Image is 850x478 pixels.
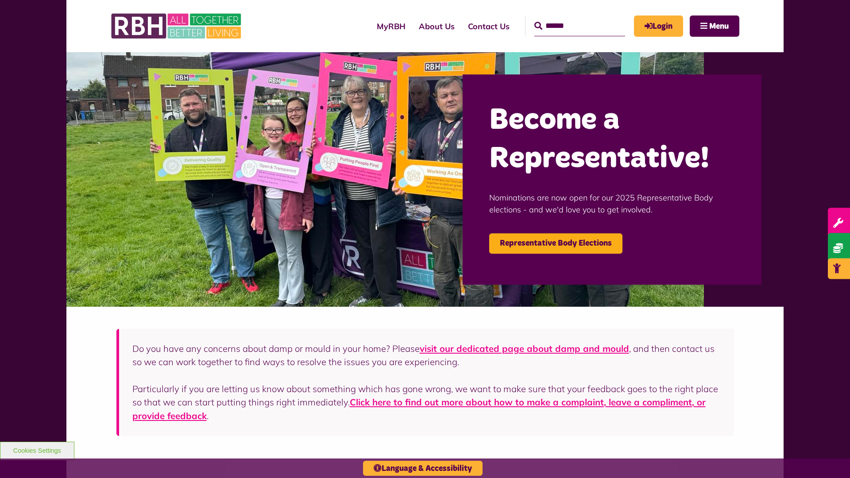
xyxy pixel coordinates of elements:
a: About Us [412,14,461,39]
a: MyRBH [370,14,412,39]
p: Do you have any concerns about damp or mould in your home? Please , and then contact us so we can... [132,342,721,369]
button: Navigation [690,15,739,37]
a: MyRBH [634,15,683,37]
p: Nominations are now open for our 2025 Representative Body elections - and we'd love you to get in... [489,178,735,229]
img: RBH [111,9,243,43]
p: Particularly if you are letting us know about something which has gone wrong, we want to make sur... [132,382,721,423]
a: visit our dedicated page about damp and mould [420,343,629,354]
a: Contact Us [461,14,516,39]
iframe: Netcall Web Assistant for live chat [810,438,850,478]
button: Language & Accessibility [363,461,483,476]
img: Image (22) [66,52,704,307]
a: Click here to find out more about how to make a complaint, leave a compliment, or provide feedback [132,397,706,421]
h2: Become a Representative! [489,101,735,179]
span: Menu [709,23,729,31]
a: Representative Body Elections [489,233,622,254]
